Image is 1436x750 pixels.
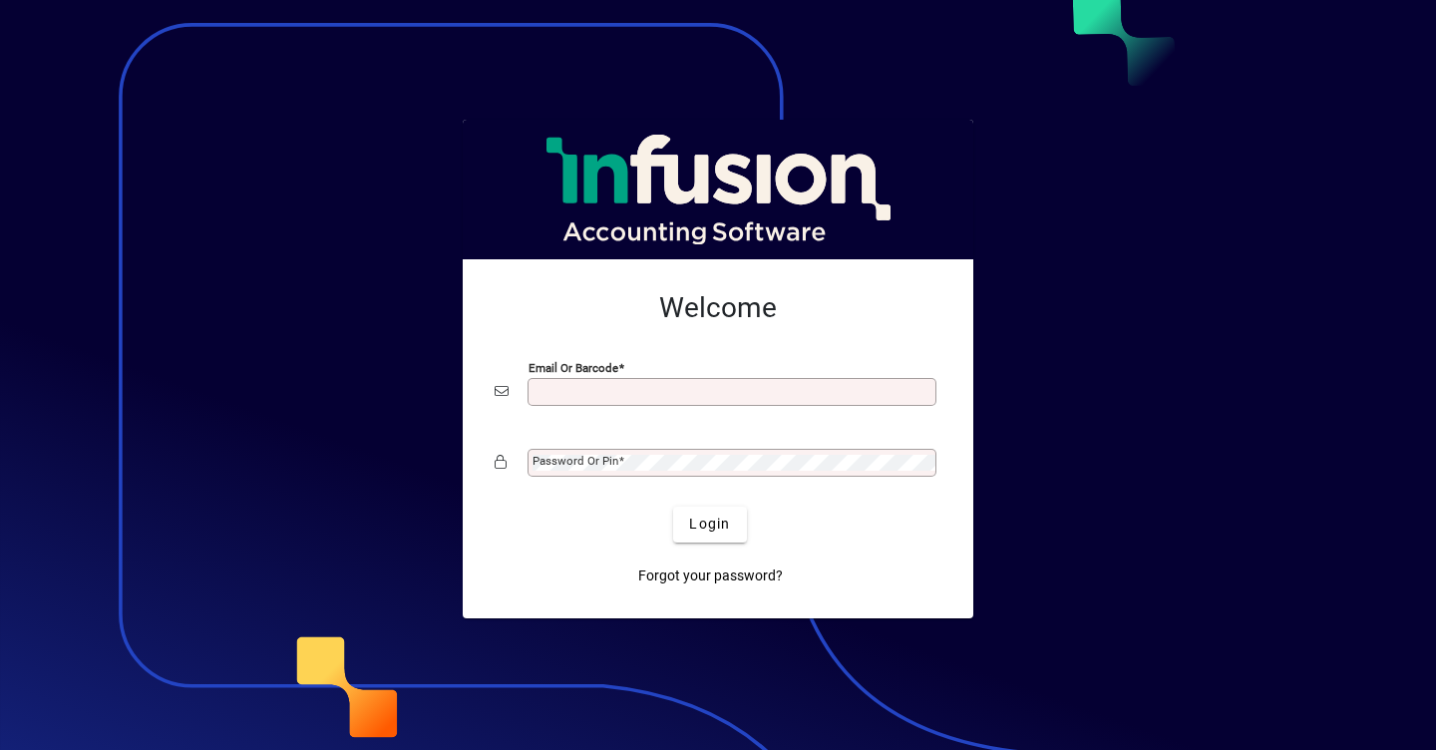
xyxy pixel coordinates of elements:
[638,565,783,586] span: Forgot your password?
[630,559,791,594] a: Forgot your password?
[529,360,618,374] mat-label: Email or Barcode
[495,291,941,325] h2: Welcome
[673,507,746,543] button: Login
[533,454,618,468] mat-label: Password or Pin
[689,514,730,535] span: Login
